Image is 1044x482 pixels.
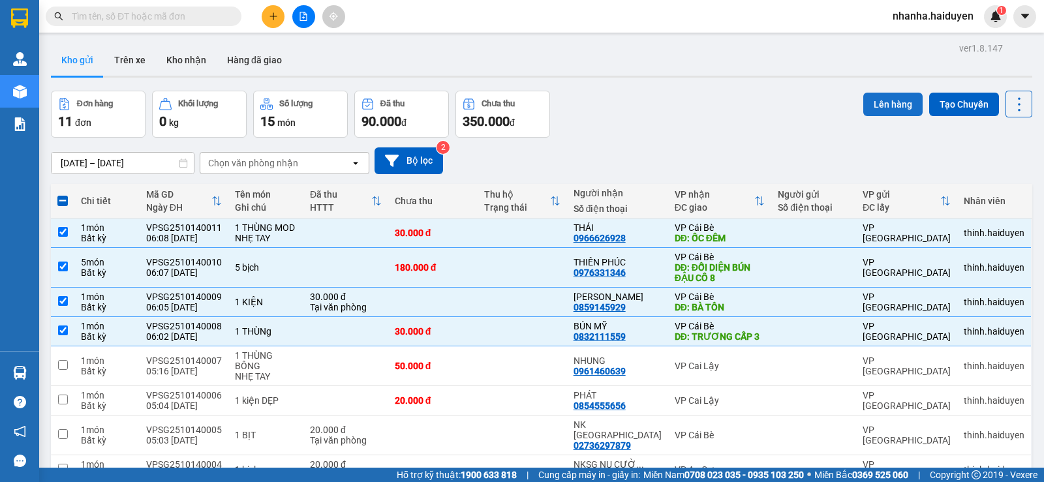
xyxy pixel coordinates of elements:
button: Bộ lọc [375,147,443,174]
div: thinh.haiduyen [964,395,1024,406]
div: 1 BỊT [235,430,297,440]
div: 20.000 đ [310,425,382,435]
div: 06:02 [DATE] [146,331,222,342]
div: THÁI [574,222,662,233]
div: Mã GD [146,189,211,200]
th: Toggle SortBy [478,184,567,218]
div: ver 1.8.147 [959,41,1003,55]
div: Khối lượng [178,99,218,108]
div: VP [GEOGRAPHIC_DATA] [863,390,951,411]
div: Chưa thu [395,196,471,206]
div: DĐ: ỐC ĐÊM [675,233,765,243]
div: VPSG2510140006 [146,390,222,400]
div: BÚN MỸ [574,321,662,331]
div: VP Cai Lậy [675,361,765,371]
div: thinh.haiduyen [964,430,1024,440]
span: kg [169,117,179,128]
div: 30.000 đ [395,228,471,238]
span: message [14,455,26,467]
div: Số lượng [279,99,313,108]
div: VP Cái Bè [675,430,765,440]
div: THIÊN PHÚC [574,257,662,267]
div: 1 THÙNG MOD [235,222,297,233]
div: 05:03 [DATE] [146,435,222,445]
div: 1 món [81,459,133,470]
button: Đã thu90.000đ [354,91,449,138]
div: 1 món [81,425,133,435]
span: aim [329,12,338,21]
div: 1 KIỆN [235,297,297,307]
div: VP nhận [675,189,755,200]
div: VP gửi [863,189,940,200]
div: 5 bịch [235,262,297,273]
div: 02736297879 [574,440,631,451]
span: copyright [972,470,981,479]
div: thinh.haiduyen [964,361,1024,371]
div: Bất kỳ [81,331,133,342]
div: Người nhận [574,188,662,198]
div: Đơn hàng [77,99,113,108]
div: 1 món [81,292,133,302]
div: Bất kỳ [81,267,133,278]
div: 180.000 đ [395,262,471,273]
div: VP [GEOGRAPHIC_DATA] [863,292,951,312]
div: Tại văn phòng [310,435,382,445]
div: 20.000 đ [395,395,471,406]
div: Chi tiết [81,196,133,206]
div: 0976331346 [574,267,626,278]
img: icon-new-feature [990,10,1002,22]
sup: 1 [997,6,1006,15]
span: Hỗ trợ kỹ thuật: [397,468,517,482]
button: Kho gửi [51,44,104,76]
button: Đơn hàng11đơn [51,91,146,138]
div: Chọn văn phòng nhận [208,157,298,170]
div: 06:08 [DATE] [146,233,222,243]
div: Thu hộ [484,189,550,200]
div: 30.000 đ [395,326,471,337]
div: NHẸ TAY [235,371,297,382]
span: notification [14,425,26,438]
div: Ngày ĐH [146,202,211,213]
span: search [54,12,63,21]
span: món [277,117,296,128]
div: 0961460639 [574,366,626,376]
input: Select a date range. [52,153,194,173]
div: VPSG2510140011 [146,222,222,233]
div: Đã thu [310,189,371,200]
div: VP Cái Bè [675,252,765,262]
div: ĐC lấy [863,202,940,213]
div: 30.000 đ [310,292,382,302]
div: VP Cái Bè [675,292,765,302]
div: DĐ: ĐỐI DIỆN BÚN ĐẬU CÔ 8 [675,262,765,283]
th: Toggle SortBy [303,184,388,218]
div: 05:04 [DATE] [146,400,222,411]
div: 50.000 đ [395,361,471,371]
div: VPSG2510140004 [146,459,222,470]
div: Đã thu [380,99,405,108]
div: VP An Cư [675,464,765,475]
div: VP [GEOGRAPHIC_DATA] [863,257,951,278]
button: Lên hàng [863,93,923,116]
div: 20.000 đ [310,459,382,470]
img: warehouse-icon [13,52,27,66]
div: 06:07 [DATE] [146,267,222,278]
div: NKSG NỤ CƯỜI MỚI CN [574,459,662,470]
div: Tên món [235,189,297,200]
div: VP [GEOGRAPHIC_DATA] [863,425,951,445]
div: thinh.haiduyen [964,326,1024,337]
div: Số điện thoại [778,202,850,213]
div: ĐC giao [675,202,755,213]
div: 1 kiện DẸP [235,395,297,406]
span: Miền Bắc [814,468,908,482]
span: 1 [999,6,1004,15]
div: 06:05 [DATE] [146,302,222,312]
div: 1 món [81,390,133,400]
div: thinh.haiduyen [964,228,1024,238]
img: logo-vxr [11,8,28,28]
div: 1 món [81,321,133,331]
div: Bất kỳ [81,366,133,376]
span: 350.000 [463,113,510,129]
span: | [918,468,920,482]
span: 90.000 [361,113,401,129]
sup: 2 [437,141,450,154]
